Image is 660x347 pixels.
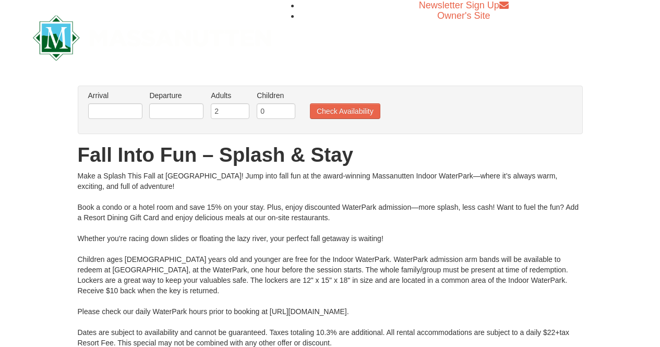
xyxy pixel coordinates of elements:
[257,90,295,101] label: Children
[437,10,490,21] a: Owner's Site
[33,15,272,61] img: Massanutten Resort Logo
[88,90,142,101] label: Arrival
[211,90,249,101] label: Adults
[78,145,583,165] h1: Fall Into Fun – Splash & Stay
[33,24,272,49] a: Massanutten Resort
[149,90,203,101] label: Departure
[310,103,380,119] button: Check Availability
